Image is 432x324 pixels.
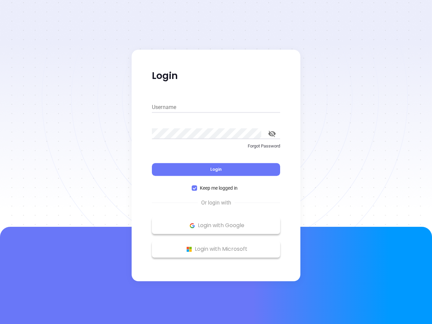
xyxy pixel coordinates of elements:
button: Microsoft Logo Login with Microsoft [152,241,280,258]
span: Login [210,166,222,172]
img: Microsoft Logo [185,245,193,253]
button: Google Logo Login with Google [152,217,280,234]
span: Or login with [198,199,235,207]
p: Login [152,70,280,82]
p: Forgot Password [152,143,280,150]
button: Login [152,163,280,176]
p: Login with Microsoft [155,244,277,254]
p: Login with Google [155,220,277,231]
img: Google Logo [188,221,196,230]
span: Keep me logged in [197,184,240,192]
button: toggle password visibility [264,126,280,142]
a: Forgot Password [152,143,280,155]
